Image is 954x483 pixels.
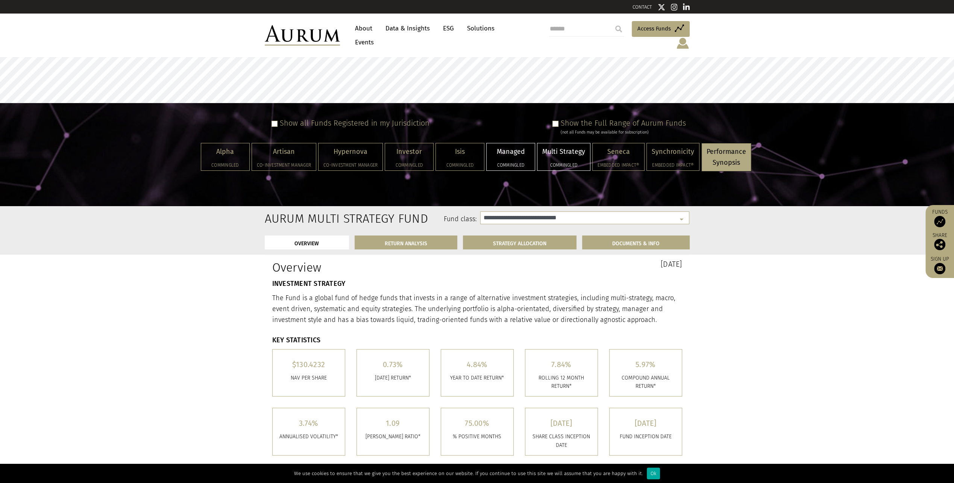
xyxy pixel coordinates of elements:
p: Alpha [206,146,244,157]
a: About [351,21,376,35]
img: Share this post [934,239,945,250]
p: Managed [491,146,530,157]
img: Aurum [265,25,340,46]
h2: Aurum Multi Strategy Fund [265,211,326,226]
p: COMPOUND ANNUAL RETURN* [615,374,676,391]
img: Instagram icon [671,3,678,11]
h5: Commingled [441,163,479,167]
img: Linkedin icon [683,3,690,11]
h5: Commingled [491,163,530,167]
h5: Embedded Impact® [598,163,639,167]
p: [PERSON_NAME] RATIO* [362,433,423,441]
p: % POSITIVE MONTHS [447,433,508,441]
p: SHARE CLASS INCEPTION DATE [531,433,592,450]
h5: 1.09 [362,419,423,427]
label: Show the Full Range of Aurum Funds [561,118,686,128]
p: Performance Synopsis [707,146,746,168]
p: YEAR TO DATE RETURN* [447,374,508,382]
a: Access Funds [632,21,690,37]
a: Sign up [929,256,950,274]
p: Artisan [257,146,311,157]
strong: KEY STATISTICS [272,336,321,344]
p: Investor [390,146,428,157]
a: Events [351,35,374,49]
img: Access Funds [934,216,945,227]
div: Share [929,233,950,250]
span: Access Funds [637,24,671,33]
h5: Embedded Impact® [652,163,694,167]
div: (not all Funds may be available for subscription) [561,129,686,136]
label: Show all Funds Registered in my Jurisdiction [280,118,429,128]
a: Data & Insights [382,21,434,35]
h5: Commingled [542,163,585,167]
h5: 4.84% [447,361,508,368]
a: ESG [439,21,458,35]
p: ANNUALISED VOLATILITY* [278,433,339,441]
p: Synchronicity [652,146,694,157]
p: FUND INCEPTION DATE [615,433,676,441]
h5: [DATE] [531,419,592,427]
img: account-icon.svg [676,37,690,50]
div: Ok [647,468,660,479]
a: STRATEGY ALLOCATION [463,235,576,249]
h5: Commingled [390,163,428,167]
a: DOCUMENTS & INFO [582,235,690,249]
p: The Fund is a global fund of hedge funds that invests in a range of alternative investment strate... [272,293,682,325]
p: [DATE] RETURN* [362,374,423,382]
h5: 7.84% [531,361,592,368]
img: Twitter icon [658,3,665,11]
a: Solutions [463,21,498,35]
label: Fund class: [337,214,477,224]
img: Sign up to our newsletter [934,263,945,274]
a: CONTACT [632,4,652,10]
h5: Commingled [206,163,244,167]
p: Seneca [598,146,639,157]
input: Submit [611,21,626,36]
p: Nav per share [278,374,339,382]
p: Hypernova [323,146,378,157]
h1: Overview [272,260,472,275]
h5: 0.73% [362,361,423,368]
h5: Co-investment Manager [323,163,378,167]
h5: [DATE] [615,419,676,427]
h3: [DATE] [483,260,682,268]
a: RETURN ANALYSIS [355,235,457,249]
h5: 5.97% [615,361,676,368]
p: Multi Strategy [542,146,585,157]
h5: 3.74% [278,419,339,427]
h5: 75.00% [447,419,508,427]
p: ROLLING 12 MONTH RETURN* [531,374,592,391]
p: Isis [441,146,479,157]
strong: INVESTMENT STRATEGY [272,279,346,288]
a: Funds [929,209,950,227]
h5: $130.4232 [278,361,339,368]
h5: Co-investment Manager [257,163,311,167]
